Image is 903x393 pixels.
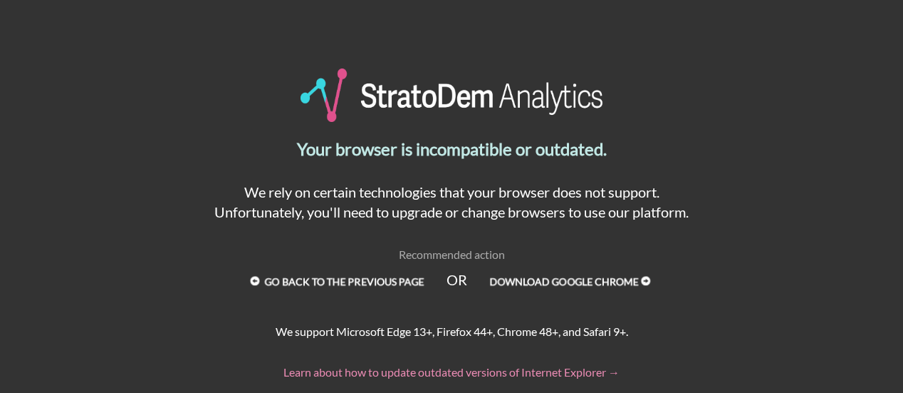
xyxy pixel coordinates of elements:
[265,275,424,287] strong: Go back to the previous page
[468,270,674,293] a: Download Google Chrome
[301,68,603,122] img: StratoDem Analytics
[283,365,620,379] a: Learn about how to update outdated versions of Internet Explorer →
[229,270,446,293] a: Go back to the previous page
[399,247,505,261] span: Recommended action
[297,138,607,159] strong: Your browser is incompatible or outdated.
[489,275,639,287] strong: Download Google Chrome
[276,325,628,338] span: We support Microsoft Edge 13+, Firefox 44+, Chrome 48+, and Safari 9+.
